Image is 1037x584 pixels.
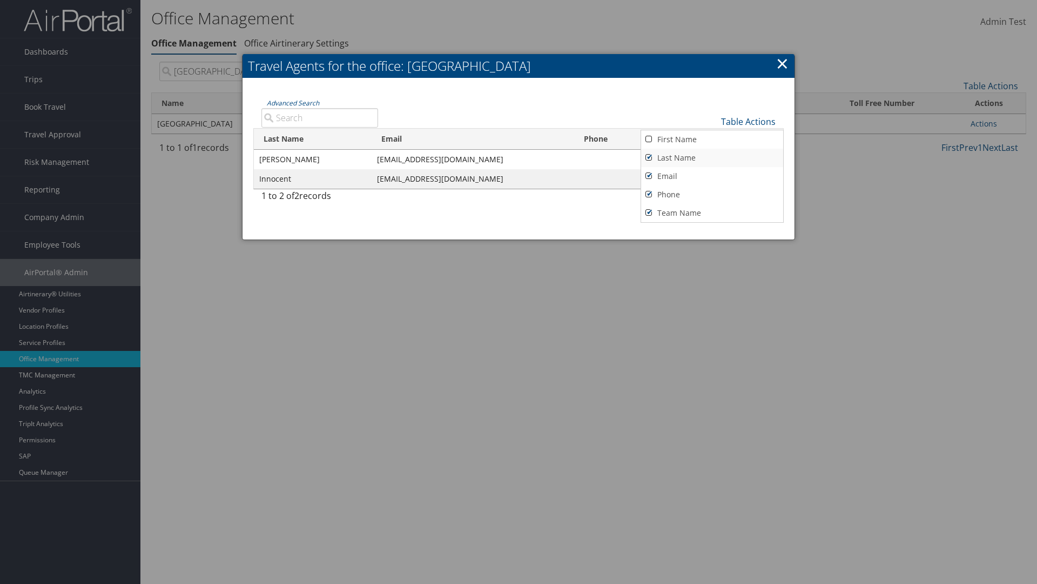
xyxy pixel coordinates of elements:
[372,129,574,150] th: Email: activate to sort column ascending
[641,185,783,204] a: Phone
[372,169,574,189] td: [EMAIL_ADDRESS][DOMAIN_NAME]
[372,150,574,169] td: [EMAIL_ADDRESS][DOMAIN_NAME]
[254,129,372,150] th: Last Name: activate to sort column ascending
[641,149,783,167] a: Last Name
[267,98,319,108] a: Advanced Search
[254,150,372,169] td: [PERSON_NAME]
[641,204,783,222] a: Team Name
[261,189,378,208] div: 1 to 2 of records
[261,108,378,128] input: Advanced Search
[776,52,789,74] a: ×
[641,167,783,185] a: Email
[721,116,776,128] a: Table Actions
[243,54,794,78] h2: Travel Agents for the office: [GEOGRAPHIC_DATA]
[574,129,654,150] th: Phone: activate to sort column ascending
[641,130,783,149] a: First Name
[654,129,783,150] th: Team Name: activate to sort column ascending
[294,190,299,202] span: 2
[254,169,372,189] td: Innocent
